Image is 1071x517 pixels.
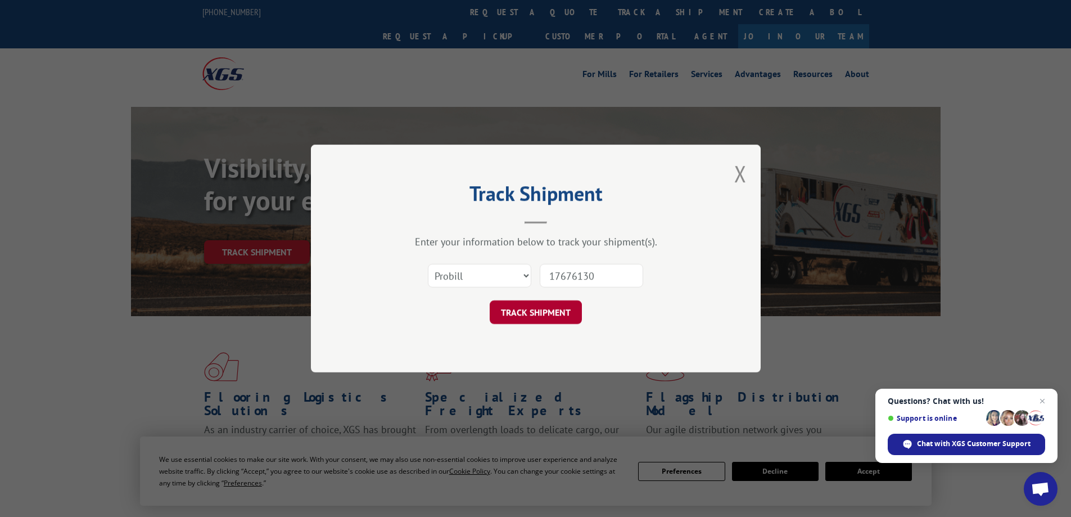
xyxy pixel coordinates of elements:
[917,439,1031,449] span: Chat with XGS Customer Support
[367,186,704,207] h2: Track Shipment
[734,159,747,188] button: Close modal
[540,264,643,287] input: Number(s)
[888,414,982,422] span: Support is online
[367,235,704,248] div: Enter your information below to track your shipment(s).
[1036,394,1049,408] span: Close chat
[1024,472,1058,506] div: Open chat
[888,397,1045,406] span: Questions? Chat with us!
[490,300,582,324] button: TRACK SHIPMENT
[888,434,1045,455] div: Chat with XGS Customer Support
